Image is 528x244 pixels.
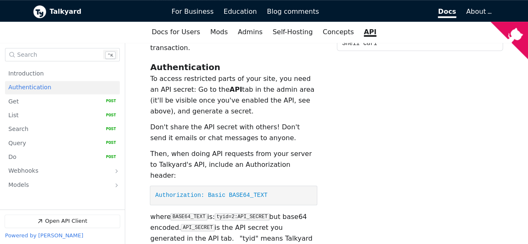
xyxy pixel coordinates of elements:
a: Education [219,5,262,19]
span: List [8,111,18,119]
code: BASE64_TEXT [171,214,207,220]
a: Search POST [8,123,116,136]
a: Blog comments [262,5,324,19]
a: Mods [205,25,233,39]
span: Webhooks [8,167,38,175]
a: Models [8,179,105,192]
a: Authentication [8,81,116,94]
p: To access restricted parts of your site, you need an API secret: Go to the tab in the admin area ... [150,73,317,117]
a: Open API Client [5,215,120,228]
span: POST [100,154,116,160]
span: Get [8,98,19,106]
a: Do POST [8,151,116,164]
span: Authentication [8,83,51,91]
a: Docs [324,5,461,19]
strong: API [230,86,242,93]
a: About [466,8,490,15]
a: Admins [233,25,268,39]
a: For Business [167,5,219,19]
span: Query [8,139,26,147]
span: Introduction [8,70,44,78]
img: Talkyard logo [33,5,46,18]
kbd: k [105,51,116,59]
a: API [359,25,381,39]
p: Don't share the API secret with others! Don't send it emails or chat messages to anyone. [150,122,317,143]
a: Concepts [318,25,359,39]
span: Blog comments [267,8,319,15]
a: Self-Hosting [268,25,318,39]
span: For Business [172,8,214,15]
span: Search [17,51,37,58]
span: Search [8,126,28,133]
code: tyid=2:API_SECRET [215,214,269,220]
span: POST [100,98,116,104]
span: Docs [438,8,456,18]
div: Shell Curl [337,36,503,51]
a: Docs for Users [147,25,205,39]
a: List POST [8,109,116,122]
span: Authorization: Basic BASE64_TEXT [155,192,268,199]
span: Education [224,8,257,15]
span: Models [8,181,29,189]
h2: Authentication [150,61,317,73]
span: Do [8,153,16,161]
span: POST [100,113,116,118]
a: Query POST [8,137,116,150]
code: API_SECRET [181,224,215,231]
a: Powered by [PERSON_NAME] [5,233,83,239]
span: POST [100,141,116,146]
a: Introduction [8,67,116,80]
a: Get POST [8,95,116,108]
a: Webhooks [8,165,105,178]
b: Talkyard [50,6,160,17]
p: Then, when doing API requests from your server to Talkyard's API, include an Authorization header: [150,148,317,181]
a: Talkyard logoTalkyard [33,5,160,18]
span: ⌃ [108,53,111,58]
span: POST [100,126,116,132]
